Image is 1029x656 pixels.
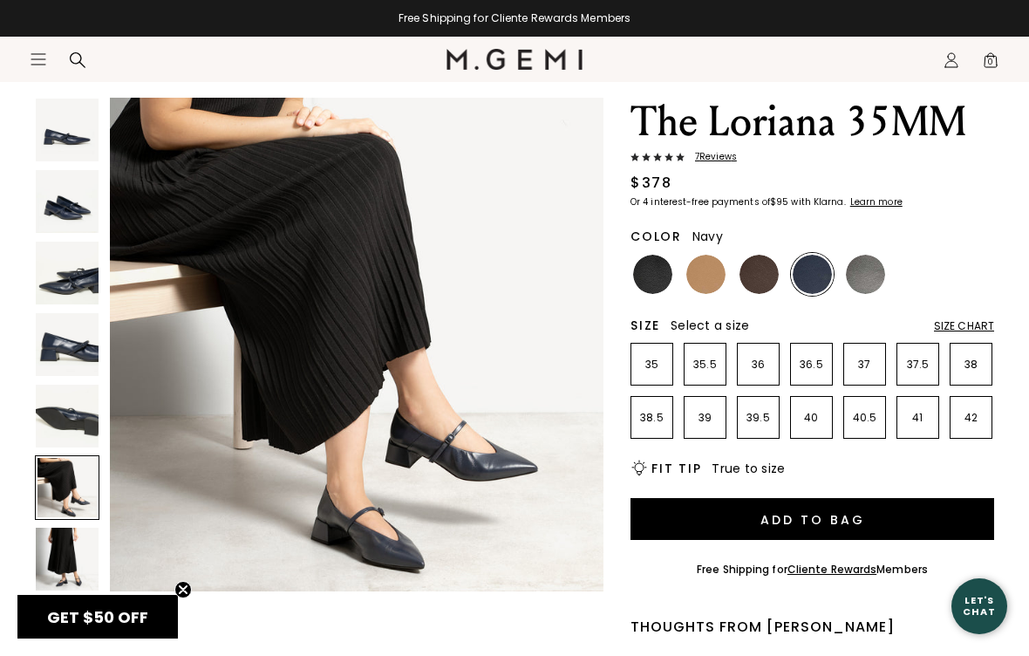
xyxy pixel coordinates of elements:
[951,358,992,372] p: 38
[174,581,192,598] button: Close teaser
[846,255,885,294] img: Gunmetal
[630,152,994,166] a: 7Reviews
[630,617,994,638] div: Thoughts from [PERSON_NAME]
[630,98,994,147] h1: The Loriana 35MM
[110,98,603,591] img: The Loriana 35MM
[897,411,938,425] p: 41
[671,317,749,334] span: Select a size
[982,55,999,72] span: 0
[697,563,928,577] div: Free Shipping for Members
[633,255,672,294] img: Black
[692,228,723,245] span: Navy
[36,385,99,448] img: The Loriana 35MM
[36,242,99,304] img: The Loriana 35MM
[686,255,726,294] img: Light Tan
[630,318,660,332] h2: Size
[791,358,832,372] p: 36.5
[844,411,885,425] p: 40.5
[631,358,672,372] p: 35
[787,562,877,577] a: Cliente Rewards
[791,411,832,425] p: 40
[36,170,99,233] img: The Loriana 35MM
[739,255,779,294] img: Chocolate
[791,195,848,208] klarna-placement-style-body: with Klarna
[844,358,885,372] p: 37
[630,195,770,208] klarna-placement-style-body: Or 4 interest-free payments of
[685,358,726,372] p: 35.5
[685,411,726,425] p: 39
[630,229,682,243] h2: Color
[36,313,99,376] img: The Loriana 35MM
[30,51,47,68] button: Open site menu
[685,152,737,162] span: 7 Review s
[951,411,992,425] p: 42
[630,498,994,540] button: Add to Bag
[36,528,99,591] img: The Loriana 35MM
[738,411,779,425] p: 39.5
[47,606,148,628] span: GET $50 OFF
[631,411,672,425] p: 38.5
[850,195,903,208] klarna-placement-style-cta: Learn more
[738,358,779,372] p: 36
[793,255,832,294] img: Navy
[934,319,994,333] div: Size Chart
[17,595,178,639] div: GET $50 OFFClose teaser
[446,49,583,70] img: M.Gemi
[897,358,938,372] p: 37.5
[651,461,701,475] h2: Fit Tip
[770,195,788,208] klarna-placement-style-amount: $95
[951,595,1007,617] div: Let's Chat
[848,197,903,208] a: Learn more
[712,460,785,477] span: True to size
[630,173,671,194] div: $378
[36,99,99,161] img: The Loriana 35MM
